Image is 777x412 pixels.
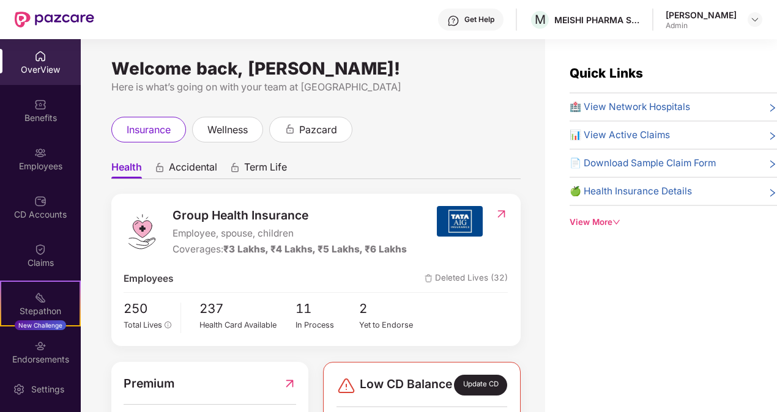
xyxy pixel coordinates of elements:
img: svg+xml;base64,PHN2ZyBpZD0iRHJvcGRvd24tMzJ4MzIiIHhtbG5zPSJodHRwOi8vd3d3LnczLm9yZy8yMDAwL3N2ZyIgd2... [750,15,760,24]
div: View More [570,216,777,229]
div: Here is what’s going on with your team at [GEOGRAPHIC_DATA] [111,79,521,95]
img: svg+xml;base64,PHN2ZyB4bWxucz0iaHR0cDovL3d3dy53My5vcmcvMjAwMC9zdmciIHdpZHRoPSIyMSIgaGVpZ2h0PSIyMC... [34,292,46,304]
div: [PERSON_NAME] [666,9,737,21]
div: Admin [666,21,737,31]
span: insurance [127,122,171,138]
div: Yet to Endorse [359,319,423,331]
div: MEISHI PHARMA SERVICES PRIVATE LIMITED [554,14,640,26]
div: In Process [296,319,360,331]
img: deleteIcon [425,274,433,282]
span: Deleted Lives (32) [425,271,508,286]
img: svg+xml;base64,PHN2ZyBpZD0iSG9tZSIgeG1sbnM9Imh0dHA6Ly93d3cudzMub3JnLzIwMDAvc3ZnIiB3aWR0aD0iMjAiIG... [34,50,46,62]
img: svg+xml;base64,PHN2ZyBpZD0iSGVscC0zMngzMiIgeG1sbnM9Imh0dHA6Ly93d3cudzMub3JnLzIwMDAvc3ZnIiB3aWR0aD... [447,15,459,27]
div: Update CD [454,375,508,395]
img: New Pazcare Logo [15,12,94,28]
img: svg+xml;base64,PHN2ZyBpZD0iQ2xhaW0iIHhtbG5zPSJodHRwOi8vd3d3LnczLm9yZy8yMDAwL3N2ZyIgd2lkdGg9IjIwIi... [34,243,46,256]
span: 237 [199,299,296,319]
img: svg+xml;base64,PHN2ZyBpZD0iRW1wbG95ZWVzIiB4bWxucz0iaHR0cDovL3d3dy53My5vcmcvMjAwMC9zdmciIHdpZHRoPS... [34,147,46,159]
div: Settings [28,383,68,395]
div: Welcome back, [PERSON_NAME]! [111,64,521,73]
span: 📊 View Active Claims [570,128,670,142]
img: RedirectIcon [283,374,296,392]
span: Health [111,161,142,178]
div: Get Help [464,15,494,24]
img: svg+xml;base64,PHN2ZyBpZD0iRW5kb3JzZW1lbnRzIiB4bWxucz0iaHR0cDovL3d3dy53My5vcmcvMjAwMC9zdmciIHdpZH... [34,340,46,352]
span: Group Health Insurance [173,206,407,224]
span: Employees [124,271,173,286]
span: down [612,218,620,226]
span: right [768,130,777,142]
span: 🏥 View Network Hospitals [570,100,690,114]
div: Health Card Available [199,319,296,331]
span: Quick Links [570,65,643,81]
span: right [768,102,777,114]
img: svg+xml;base64,PHN2ZyBpZD0iU2V0dGluZy0yMHgyMCIgeG1sbnM9Imh0dHA6Ly93d3cudzMub3JnLzIwMDAvc3ZnIiB3aW... [13,383,25,395]
img: RedirectIcon [495,208,508,220]
div: animation [229,162,240,173]
div: Coverages: [173,242,407,257]
span: info-circle [165,322,171,328]
span: ₹3 Lakhs, ₹4 Lakhs, ₹5 Lakhs, ₹6 Lakhs [223,243,407,255]
span: M [535,12,546,27]
img: svg+xml;base64,PHN2ZyBpZD0iRGFuZ2VyLTMyeDMyIiB4bWxucz0iaHR0cDovL3d3dy53My5vcmcvMjAwMC9zdmciIHdpZH... [336,376,356,395]
span: wellness [207,122,248,138]
span: Accidental [169,161,217,178]
span: 2 [359,299,423,319]
div: animation [154,162,165,173]
img: insurerIcon [437,206,483,237]
span: 250 [124,299,172,319]
span: 🍏 Health Insurance Details [570,184,692,199]
span: Term Life [244,161,287,178]
span: 📄 Download Sample Claim Form [570,156,716,171]
span: right [768,186,777,199]
span: Employee, spouse, children [173,226,407,241]
div: New Challenge [15,320,66,330]
span: Low CD Balance [360,375,452,395]
span: pazcard [299,122,337,138]
span: Premium [124,374,174,392]
img: svg+xml;base64,PHN2ZyBpZD0iQ0RfQWNjb3VudHMiIGRhdGEtbmFtZT0iQ0QgQWNjb3VudHMiIHhtbG5zPSJodHRwOi8vd3... [34,195,46,207]
img: logo [124,213,160,250]
img: svg+xml;base64,PHN2ZyBpZD0iQmVuZWZpdHMiIHhtbG5zPSJodHRwOi8vd3d3LnczLm9yZy8yMDAwL3N2ZyIgd2lkdGg9Ij... [34,98,46,111]
div: Stepathon [1,305,80,317]
span: Total Lives [124,320,162,329]
div: animation [284,123,296,134]
span: 11 [296,299,360,319]
span: right [768,158,777,171]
